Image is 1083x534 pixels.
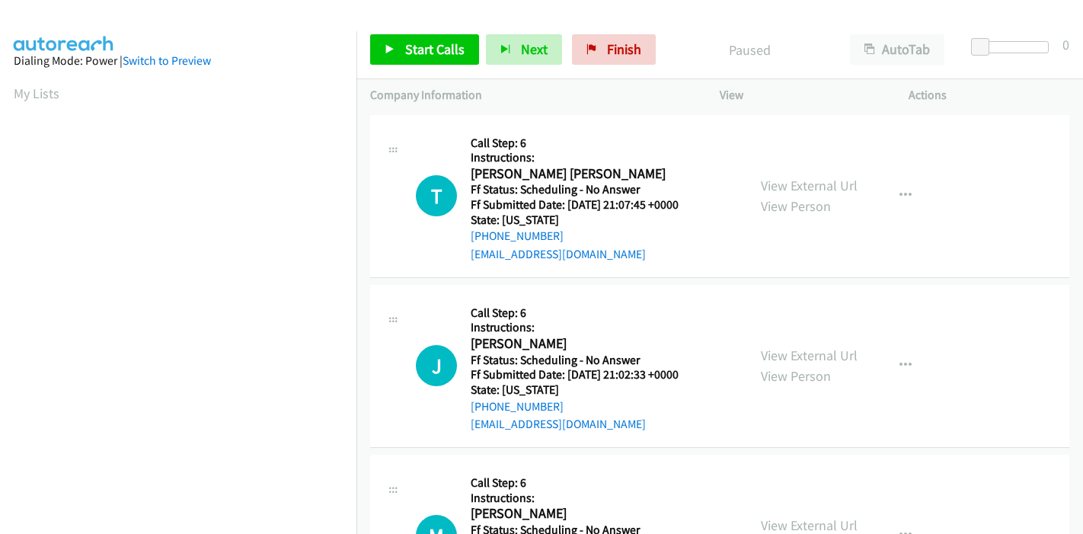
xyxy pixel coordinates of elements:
h5: Instructions: [471,150,698,165]
h1: T [416,175,457,216]
h2: [PERSON_NAME] [471,505,698,523]
a: View External Url [761,347,858,364]
a: View External Url [761,177,858,194]
div: The call is yet to be attempted [416,345,457,386]
span: Next [521,40,548,58]
span: Finish [607,40,641,58]
h5: Instructions: [471,320,698,335]
h5: Ff Submitted Date: [DATE] 21:07:45 +0000 [471,197,698,213]
a: View External Url [761,516,858,534]
div: Dialing Mode: Power | [14,52,343,70]
div: 0 [1062,34,1069,55]
p: Company Information [370,86,692,104]
a: [PHONE_NUMBER] [471,399,564,414]
button: AutoTab [850,34,944,65]
h5: State: [US_STATE] [471,213,698,228]
a: My Lists [14,85,59,102]
a: [PHONE_NUMBER] [471,229,564,243]
p: Paused [676,40,823,60]
h5: Instructions: [471,491,698,506]
h1: J [416,345,457,386]
a: View Person [761,367,831,385]
h5: Call Step: 6 [471,305,698,321]
h5: Ff Status: Scheduling - No Answer [471,182,698,197]
a: View Person [761,197,831,215]
a: Finish [572,34,656,65]
a: Switch to Preview [123,53,211,68]
h5: Ff Submitted Date: [DATE] 21:02:33 +0000 [471,367,698,382]
h2: [PERSON_NAME] [471,335,698,353]
a: [EMAIL_ADDRESS][DOMAIN_NAME] [471,417,646,431]
p: Actions [909,86,1070,104]
a: Start Calls [370,34,479,65]
p: View [720,86,881,104]
div: Delay between calls (in seconds) [979,41,1049,53]
h5: Call Step: 6 [471,475,698,491]
h5: Ff Status: Scheduling - No Answer [471,353,698,368]
span: Start Calls [405,40,465,58]
h5: Call Step: 6 [471,136,698,151]
a: [EMAIL_ADDRESS][DOMAIN_NAME] [471,247,646,261]
h5: State: [US_STATE] [471,382,698,398]
button: Next [486,34,562,65]
h2: [PERSON_NAME] [PERSON_NAME] [471,165,698,183]
div: The call is yet to be attempted [416,175,457,216]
